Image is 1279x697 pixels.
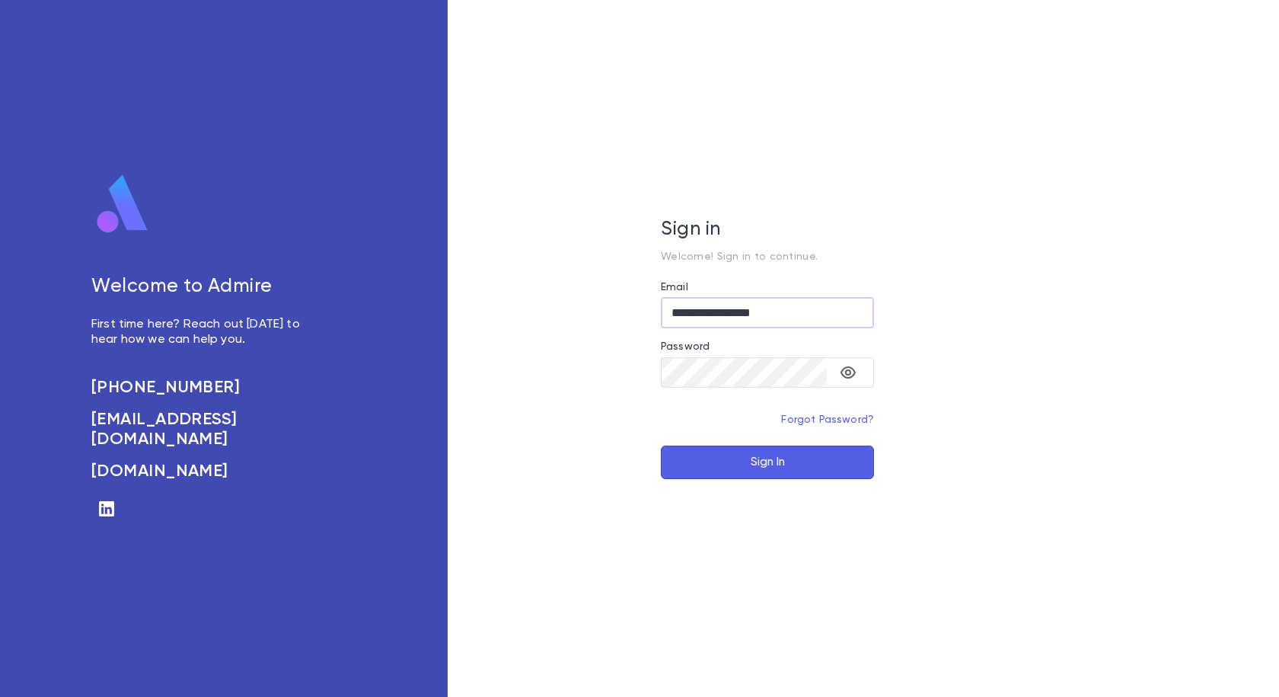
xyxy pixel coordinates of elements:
h5: Sign in [661,219,874,241]
a: [PHONE_NUMBER] [91,378,317,398]
a: [DOMAIN_NAME] [91,462,317,481]
a: Forgot Password? [781,414,874,425]
label: Password [661,341,710,353]
p: Welcome! Sign in to continue. [661,251,874,263]
p: First time here? Reach out [DATE] to hear how we can help you. [91,317,317,347]
a: [EMAIL_ADDRESS][DOMAIN_NAME] [91,410,317,449]
button: toggle password visibility [833,357,863,388]
img: logo [91,174,154,235]
button: Sign In [661,446,874,479]
h5: Welcome to Admire [91,276,317,299]
label: Email [661,281,688,293]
